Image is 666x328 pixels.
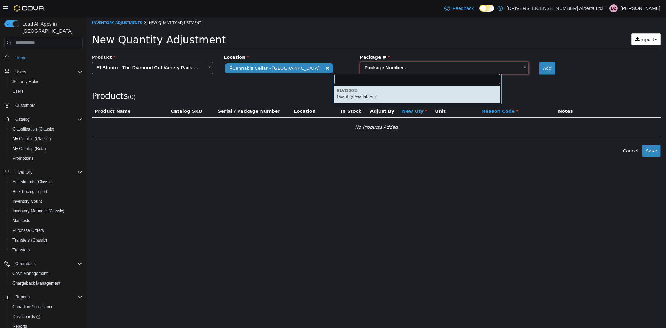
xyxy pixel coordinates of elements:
[12,68,29,76] button: Users
[10,246,83,254] span: Transfers
[10,197,45,205] a: Inventory Count
[10,178,83,186] span: Adjustments (Classic)
[1,259,85,269] button: Operations
[442,1,477,15] a: Feedback
[12,79,39,84] span: Security Roles
[10,197,83,205] span: Inventory Count
[12,155,34,161] span: Promotions
[7,144,85,153] button: My Catalog (Beta)
[12,189,48,194] span: Bulk Pricing Import
[15,261,36,267] span: Operations
[10,217,83,225] span: Manifests
[12,53,83,62] span: Home
[1,115,85,124] button: Catalog
[12,54,29,62] a: Home
[10,303,56,311] a: Canadian Compliance
[1,52,85,62] button: Home
[10,312,43,321] a: Dashboards
[12,314,40,319] span: Dashboards
[10,77,42,86] a: Security Roles
[10,312,83,321] span: Dashboards
[12,101,83,110] span: Customers
[10,246,33,254] a: Transfers
[10,125,83,133] span: Classification (Classic)
[7,177,85,187] button: Adjustments (Classic)
[10,269,83,278] span: Cash Management
[12,304,53,310] span: Canadian Compliance
[7,153,85,163] button: Promotions
[453,5,474,12] span: Feedback
[7,235,85,245] button: Transfers (Classic)
[12,260,83,268] span: Operations
[15,55,26,61] span: Home
[12,89,23,94] span: Users
[7,216,85,226] button: Manifests
[12,179,53,185] span: Adjustments (Classic)
[15,169,32,175] span: Inventory
[7,226,85,235] button: Purchase Orders
[10,226,47,235] a: Purchase Orders
[7,134,85,144] button: My Catalog (Classic)
[12,247,30,253] span: Transfers
[10,178,55,186] a: Adjustments (Classic)
[1,167,85,177] button: Inventory
[10,77,83,86] span: Security Roles
[479,5,494,12] input: Dark Mode
[7,245,85,255] button: Transfers
[10,217,33,225] a: Manifests
[10,236,83,244] span: Transfers (Classic)
[12,115,32,124] button: Catalog
[1,67,85,77] button: Users
[12,136,51,142] span: My Catalog (Classic)
[7,206,85,216] button: Inventory Manager (Classic)
[15,294,30,300] span: Reports
[10,87,26,95] a: Users
[12,199,42,204] span: Inventory Count
[7,278,85,288] button: Chargeback Management
[621,4,660,12] p: [PERSON_NAME]
[10,154,36,162] a: Promotions
[7,77,85,86] button: Security Roles
[10,226,83,235] span: Purchase Orders
[7,196,85,206] button: Inventory Count
[12,168,83,176] span: Inventory
[7,124,85,134] button: Classification (Classic)
[250,72,411,77] h6: ELVD002
[10,279,63,287] a: Chargeback Management
[12,218,30,224] span: Manifests
[19,20,83,34] span: Load All Apps in [GEOGRAPHIC_DATA]
[10,144,49,153] a: My Catalog (Beta)
[12,208,65,214] span: Inventory Manager (Classic)
[10,269,50,278] a: Cash Management
[611,4,616,12] span: DZ
[10,135,83,143] span: My Catalog (Classic)
[15,103,35,108] span: Customers
[609,4,618,12] div: Doug Zimmerman
[10,187,83,196] span: Bulk Pricing Import
[14,5,45,12] img: Cova
[12,260,39,268] button: Operations
[250,78,290,83] small: Quantity Available: 2
[605,4,607,12] p: |
[1,292,85,302] button: Reports
[15,69,26,75] span: Users
[1,100,85,110] button: Customers
[12,293,83,301] span: Reports
[7,312,85,321] a: Dashboards
[12,115,83,124] span: Catalog
[12,168,35,176] button: Inventory
[7,187,85,196] button: Bulk Pricing Import
[15,117,29,122] span: Catalog
[506,4,603,12] p: [DRIVERS_LICENSE_NUMBER] Alberta Ltd
[12,68,83,76] span: Users
[10,154,83,162] span: Promotions
[12,228,44,233] span: Purchase Orders
[12,101,38,110] a: Customers
[12,280,60,286] span: Chargeback Management
[10,207,67,215] a: Inventory Manager (Classic)
[7,302,85,312] button: Canadian Compliance
[12,146,46,151] span: My Catalog (Beta)
[10,144,83,153] span: My Catalog (Beta)
[7,269,85,278] button: Cash Management
[12,237,47,243] span: Transfers (Classic)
